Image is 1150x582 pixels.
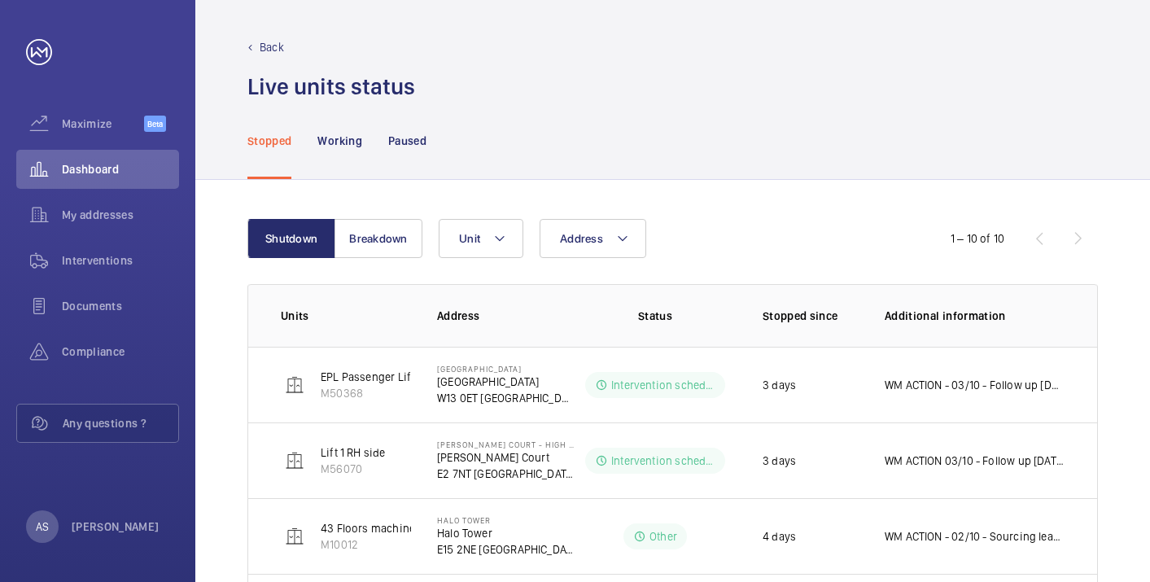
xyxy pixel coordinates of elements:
p: Other [649,528,677,545]
p: W13 0ET [GEOGRAPHIC_DATA] [437,390,574,406]
p: AS [36,519,49,535]
p: Stopped since [763,308,859,324]
p: M10012 [321,536,578,553]
p: Paused [388,133,426,149]
p: 4 days [763,528,796,545]
span: Interventions [62,252,179,269]
p: Halo Tower [437,525,574,541]
p: Stopped [247,133,291,149]
p: Intervention scheduled [611,453,715,469]
img: elevator.svg [285,451,304,470]
p: 3 days [763,377,796,393]
p: M56070 [321,461,386,477]
div: 1 – 10 of 10 [951,230,1004,247]
span: Maximize [62,116,144,132]
p: 43 Floors machine room less. Left hand fire fighter [321,520,578,536]
span: Beta [144,116,166,132]
p: Working [317,133,361,149]
p: EPL Passenger Lift [321,369,414,385]
img: elevator.svg [285,527,304,546]
p: [PERSON_NAME] [72,519,160,535]
img: elevator.svg [285,375,304,395]
button: Unit [439,219,523,258]
p: E15 2NE [GEOGRAPHIC_DATA] [437,541,574,558]
span: Compliance [62,344,179,360]
p: [PERSON_NAME] Court [437,449,574,466]
p: Address [437,308,574,324]
span: Unit [459,232,480,245]
button: Address [540,219,646,258]
p: WM ACTION 03/10 - Follow up [DATE] - No access [885,453,1065,469]
p: WM ACTION - 02/10 - Sourcing lead times on replacement 01/10 - Technical attended recommend repla... [885,528,1065,545]
span: Documents [62,298,179,314]
p: [GEOGRAPHIC_DATA] [437,364,574,374]
p: Halo Tower [437,515,574,525]
span: Address [560,232,603,245]
span: Dashboard [62,161,179,177]
p: Intervention scheduled [611,377,715,393]
p: [GEOGRAPHIC_DATA] [437,374,574,390]
p: Back [260,39,284,55]
h1: Live units status [247,72,415,102]
p: Additional information [885,308,1065,324]
p: 3 days [763,453,796,469]
p: E2 7NT [GEOGRAPHIC_DATA] [437,466,574,482]
p: [PERSON_NAME] Court - High Risk Building [437,440,574,449]
span: Any questions ? [63,415,178,431]
p: Units [281,308,411,324]
button: Breakdown [335,219,422,258]
span: My addresses [62,207,179,223]
p: Status [585,308,725,324]
p: M50368 [321,385,414,401]
p: WM ACTION - 03/10 - Follow up [DATE] - No access [885,377,1065,393]
p: Lift 1 RH side [321,444,386,461]
button: Shutdown [247,219,335,258]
